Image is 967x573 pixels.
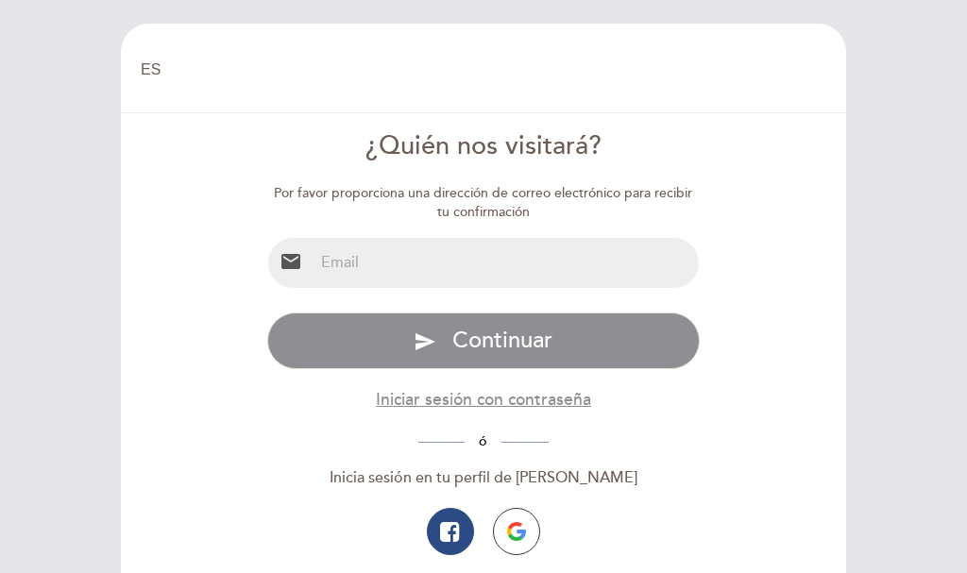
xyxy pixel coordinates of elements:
[280,250,302,273] i: email
[507,522,526,541] img: icon-google.png
[414,330,436,353] i: send
[267,184,701,222] div: Por favor proporciona una dirección de correo electrónico para recibir tu confirmación
[267,312,701,369] button: send Continuar
[267,467,701,489] div: Inicia sesión en tu perfil de [PERSON_NAME]
[452,327,552,354] span: Continuar
[376,388,591,412] button: Iniciar sesión con contraseña
[314,238,700,288] input: Email
[465,433,501,449] span: ó
[267,128,701,165] div: ¿Quién nos visitará?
